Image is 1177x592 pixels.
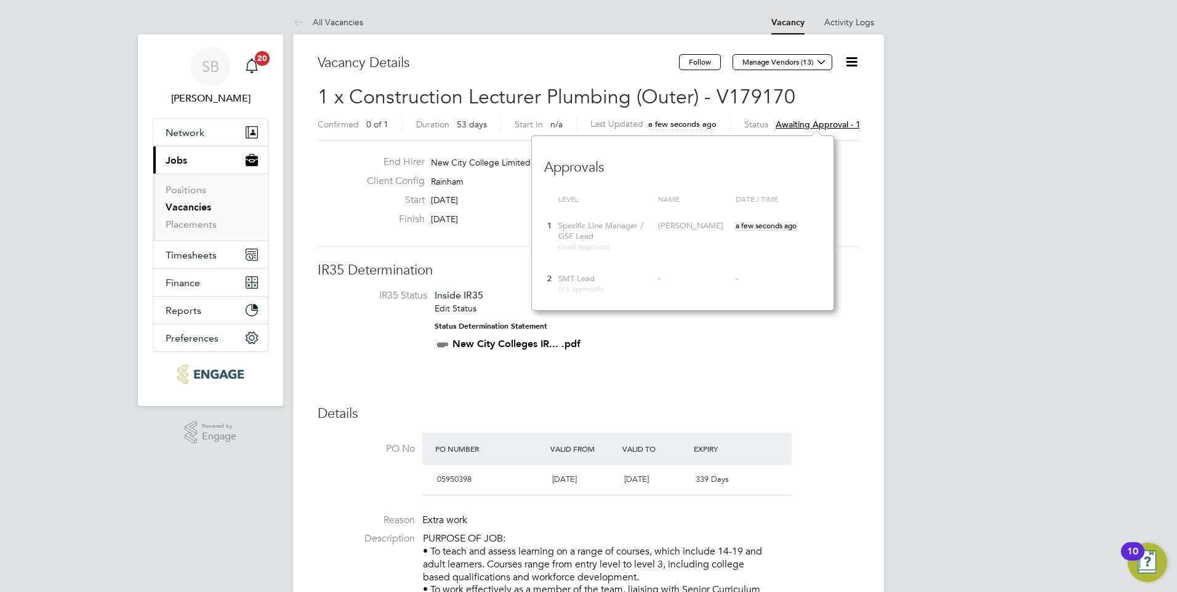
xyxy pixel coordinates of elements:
span: 1 x Construction Lecturer Plumbing (Outer) - V179170 [318,85,795,109]
span: Engage [202,431,236,442]
span: [DATE] [624,474,649,484]
span: 0/1 approvals [558,284,603,294]
h3: IR35 Determination [318,262,859,279]
button: Reports [153,297,268,324]
a: Placements [166,218,217,230]
span: Jobs [166,154,187,166]
div: Expiry [691,438,763,460]
label: Reason [318,514,415,527]
div: - [736,274,818,284]
label: Last Updated [590,118,643,129]
a: Powered byEngage [185,421,237,444]
button: Preferences [153,324,268,351]
button: Open Resource Center, 10 new notifications [1128,543,1167,582]
span: Network [166,127,204,138]
span: [DATE] [431,214,458,225]
strong: Status Determination Statement [435,322,547,330]
a: 20 [239,47,264,86]
h3: Approvals [544,146,821,177]
button: Jobs [153,146,268,174]
label: Description [318,532,415,545]
label: End Hirer [357,156,425,169]
label: PO No [318,442,415,455]
h3: Vacancy Details [318,54,679,72]
span: SMT Lead [558,273,595,284]
h3: Details [318,405,859,423]
span: [DATE] [431,194,458,206]
span: Awaiting approval - 1/2 [776,119,869,130]
span: SB [202,58,219,74]
div: Name [655,188,733,210]
span: Inside IR35 [435,289,483,301]
span: Stephen Brayshaw [153,91,268,106]
span: 53 days [457,119,487,130]
a: Go to home page [153,364,268,384]
span: 0 of 1 [366,119,388,130]
div: Date / time [733,188,821,210]
label: Duration [416,119,449,130]
div: Valid To [619,438,691,460]
label: IR35 Status [330,289,427,302]
a: Activity Logs [824,17,874,28]
img: ncclondon-logo-retina.png [177,364,243,384]
button: Finance [153,269,268,296]
span: Finance [166,277,200,289]
span: Extra work [422,514,467,526]
div: 10 [1127,551,1138,567]
span: Level approved [558,241,609,251]
label: Client Config [357,175,425,188]
span: a few seconds ago [736,220,797,230]
button: Follow [679,54,721,70]
label: Confirmed [318,119,359,130]
span: n/a [550,119,563,130]
div: Valid From [547,438,619,460]
div: Level [555,188,655,210]
label: Finish [357,213,425,226]
button: Manage Vendors (13) [733,54,832,70]
span: Rainham [431,176,464,187]
span: 20 [255,51,270,66]
a: Vacancies [166,201,211,213]
span: New City College Limited [431,157,531,168]
button: Timesheets [153,241,268,268]
span: a few seconds ago [648,119,717,129]
label: Start In [515,119,543,130]
div: PO Number [432,438,547,460]
a: Vacancy [771,17,805,28]
span: Specific Line Manager / GSF Lead [558,220,643,241]
div: [PERSON_NAME] [658,221,729,231]
span: Preferences [166,332,219,344]
a: Edit Status [435,303,476,314]
span: Timesheets [166,249,217,261]
span: [DATE] [552,474,577,484]
span: Reports [166,305,201,316]
span: 05950398 [437,474,472,484]
a: SB[PERSON_NAME] [153,47,268,106]
button: Network [153,119,268,146]
label: Start [357,194,425,207]
div: 1 [544,215,555,238]
a: New City Colleges IR... .pdf [452,338,580,350]
span: 339 Days [696,474,729,484]
span: Powered by [202,421,236,431]
div: - [658,274,729,284]
div: Jobs [153,174,268,241]
a: Positions [166,184,206,196]
label: Status [744,119,768,130]
div: 2 [544,268,555,290]
nav: Main navigation [138,34,283,406]
a: All Vacancies [293,17,363,28]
